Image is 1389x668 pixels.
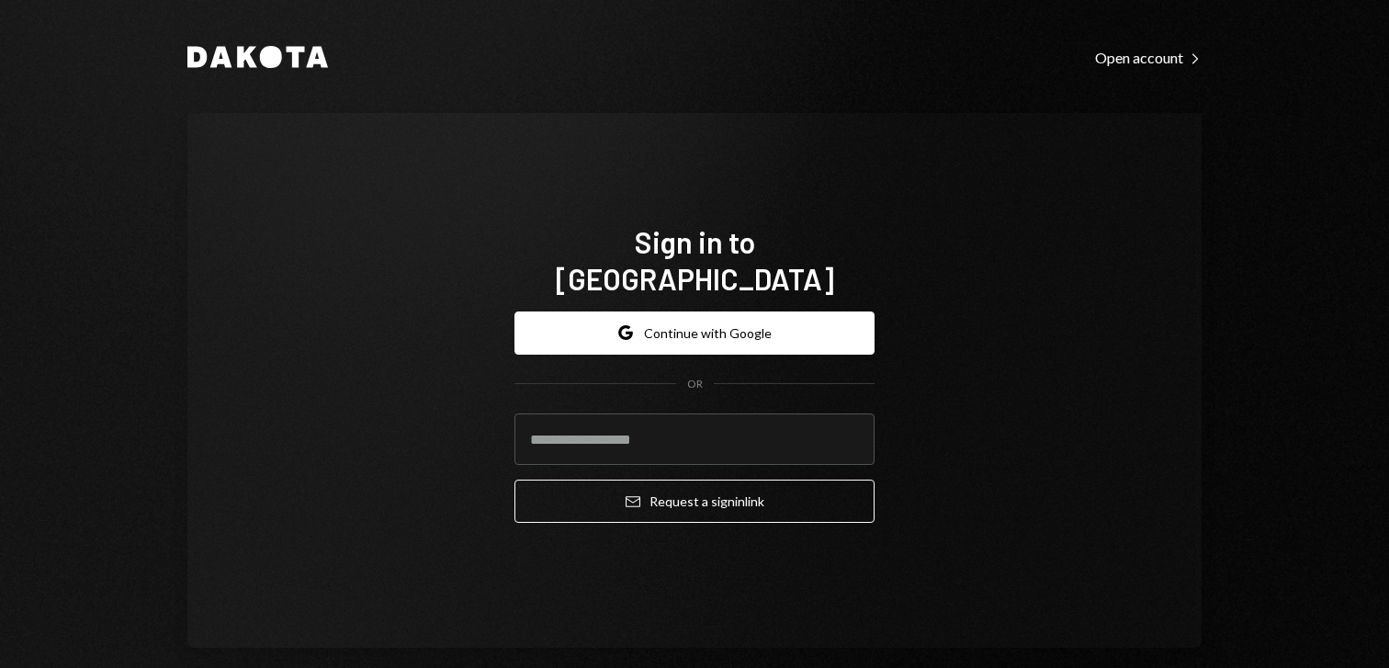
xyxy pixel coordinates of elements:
[514,480,875,523] button: Request a signinlink
[514,223,875,297] h1: Sign in to [GEOGRAPHIC_DATA]
[1095,47,1202,67] a: Open account
[687,377,703,392] div: OR
[1095,49,1202,67] div: Open account
[514,311,875,355] button: Continue with Google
